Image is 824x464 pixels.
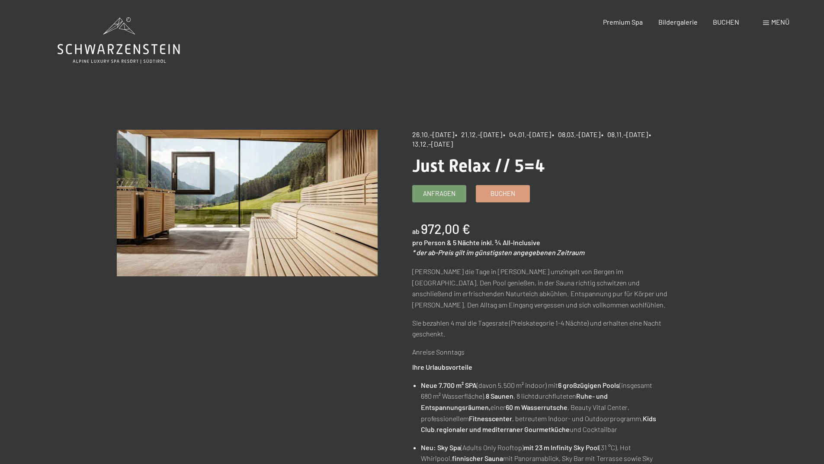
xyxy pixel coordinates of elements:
p: Sie bezahlen 4 mal die Tagesrate (Preiskategorie 1-4 Nächte) und erhalten eine Nacht geschenkt. [412,317,673,339]
strong: finnischer Sauna [452,454,503,462]
span: pro Person & [412,238,452,246]
a: Buchen [476,186,529,202]
a: Bildergalerie [658,18,698,26]
span: 5 Nächte [453,238,480,246]
span: • 04.01.–[DATE] [503,130,551,138]
strong: Neue 7.700 m² SPA [421,381,477,389]
em: * der ab-Preis gilt im günstigsten angegebenen Zeitraum [412,248,584,256]
span: • 21.12.–[DATE] [455,130,502,138]
li: (davon 5.500 m² indoor) mit (insgesamt 680 m² Wasserfläche), , 8 lichtdurchfluteten einer , Beaut... [421,380,673,435]
p: [PERSON_NAME] die Tage in [PERSON_NAME] umzingelt von Bergen im [GEOGRAPHIC_DATA]. Den Pool genie... [412,266,673,310]
span: ab [412,227,420,235]
strong: 60 m Wasserrutsche [506,403,568,411]
strong: regionaler und mediterraner Gourmetküche [436,425,570,433]
span: Anfragen [423,189,455,198]
span: • 08.11.–[DATE] [601,130,648,138]
span: Menü [771,18,789,26]
img: Just Relax // 5=4 [117,130,378,276]
strong: 6 großzügigen Pools [558,381,619,389]
span: Just Relax // 5=4 [412,156,545,176]
p: Anreise Sonntags [412,346,673,358]
span: inkl. ¾ All-Inclusive [481,238,540,246]
span: • 08.03.–[DATE] [552,130,600,138]
a: Premium Spa [603,18,643,26]
strong: Neu: Sky Spa [421,443,461,451]
a: BUCHEN [713,18,739,26]
span: Buchen [491,189,515,198]
strong: Ihre Urlaubsvorteile [412,363,472,371]
span: 26.10.–[DATE] [412,130,454,138]
a: Anfragen [413,186,466,202]
b: 972,00 € [421,221,470,237]
strong: 8 Saunen [486,392,513,400]
strong: Fitnesscenter [469,414,512,422]
strong: mit 23 m Infinity Sky Pool [524,443,599,451]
